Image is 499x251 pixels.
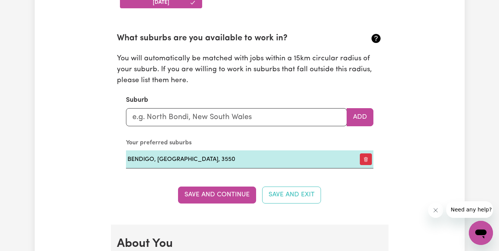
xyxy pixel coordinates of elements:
label: Suburb [126,95,148,105]
td: BENDIGO, [GEOGRAPHIC_DATA], 3550 [126,150,344,168]
iframe: Message from company [446,201,493,218]
input: e.g. North Bondi, New South Wales [126,108,347,126]
button: Remove preferred suburb [360,153,372,165]
iframe: Close message [428,203,443,218]
h2: About You [117,237,382,251]
button: Add to preferred suburbs [347,108,373,126]
caption: Your preferred suburbs [126,135,373,150]
h2: What suburbs are you available to work in? [117,34,338,44]
button: Save and Exit [262,187,321,203]
iframe: Button to launch messaging window [469,221,493,245]
button: Save and Continue [178,187,256,203]
p: You will automatically be matched with jobs within a 15km circular radius of your suburb. If you ... [117,54,382,86]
